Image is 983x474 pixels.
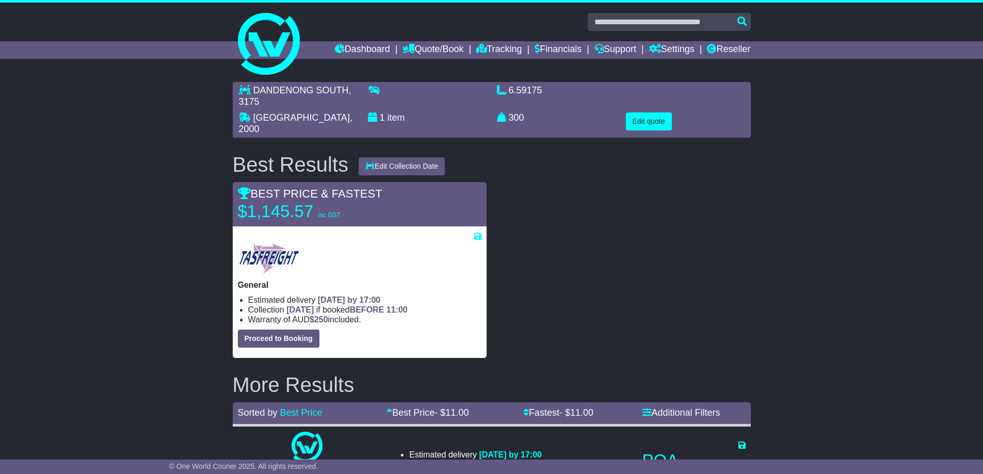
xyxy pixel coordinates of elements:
span: if booked [286,305,407,314]
span: [DATE] by 17:00 [318,296,381,304]
a: Fastest- $11.00 [523,407,593,418]
li: Warranty of AUD included. [248,315,481,324]
span: , 3175 [239,85,351,107]
span: , 2000 [239,112,352,134]
span: [GEOGRAPHIC_DATA] [253,112,350,123]
button: Edit Collection Date [359,157,445,175]
li: Estimated delivery [248,295,481,305]
h2: More Results [233,373,751,396]
a: Reseller [707,41,750,59]
a: Best Price [280,407,323,418]
span: [DATE] [286,305,314,314]
span: $ [310,315,328,324]
span: Sorted by [238,407,278,418]
a: Financials [535,41,582,59]
a: Additional Filters [642,407,720,418]
span: 6.59175 [509,85,542,95]
span: 300 [509,112,524,123]
span: 11:00 [386,305,408,314]
span: [DATE] by 17:00 [479,450,542,459]
span: 250 [314,315,328,324]
span: © One World Courier 2025. All rights reserved. [169,462,318,470]
span: BEST PRICE & FASTEST [238,187,382,200]
a: Dashboard [335,41,390,59]
a: Quote/Book [402,41,463,59]
img: Tasfreight: General [238,242,300,275]
div: Best Results [228,153,354,176]
img: One World Courier: Same Day Nationwide(quotes take 0.5-1 hour) [292,432,323,463]
span: - $ [434,407,469,418]
span: item [388,112,405,123]
a: Settings [649,41,695,59]
p: $1,145.57 [238,201,367,222]
span: 1 [380,112,385,123]
li: Collection [248,305,481,315]
span: 11.00 [445,407,469,418]
span: - $ [559,407,593,418]
button: Edit quote [626,112,672,130]
button: Proceed to Booking [238,330,319,348]
a: Support [594,41,636,59]
a: Tracking [476,41,522,59]
p: General [238,280,481,290]
span: DANDENONG SOUTH [253,85,349,95]
span: 11.00 [570,407,593,418]
a: Best Price- $11.00 [386,407,469,418]
span: BEFORE [350,305,384,314]
span: inc GST [318,211,340,219]
p: POA [642,450,746,471]
li: Estimated delivery [409,450,542,460]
